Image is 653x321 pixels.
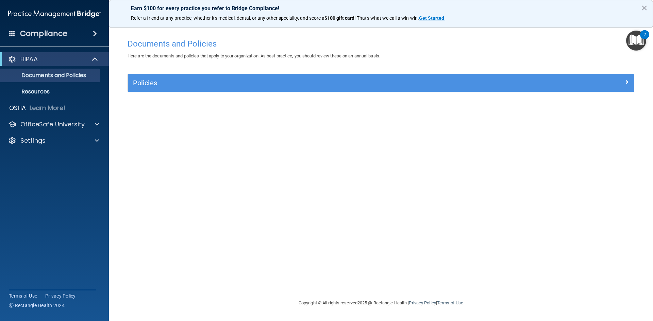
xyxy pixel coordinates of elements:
[419,15,444,21] strong: Get Started
[20,137,46,145] p: Settings
[409,300,436,305] a: Privacy Policy
[641,2,648,13] button: Close
[257,292,505,314] div: Copyright © All rights reserved 2025 @ Rectangle Health | |
[9,104,26,112] p: OSHA
[20,29,67,38] h4: Compliance
[643,35,646,43] div: 2
[20,55,38,63] p: HIPAA
[8,137,99,145] a: Settings
[128,53,380,58] span: Here are the documents and policies that apply to your organization. As best practice, you should...
[4,88,97,95] p: Resources
[8,7,101,21] img: PMB logo
[45,292,76,299] a: Privacy Policy
[626,31,646,51] button: Open Resource Center, 2 new notifications
[30,104,66,112] p: Learn More!
[20,120,85,128] p: OfficeSafe University
[128,39,634,48] h4: Documents and Policies
[133,79,502,87] h5: Policies
[9,292,37,299] a: Terms of Use
[8,55,99,63] a: HIPAA
[131,15,324,21] span: Refer a friend at any practice, whether it's medical, dental, or any other speciality, and score a
[324,15,354,21] strong: $100 gift card
[8,120,99,128] a: OfficeSafe University
[131,5,631,12] p: Earn $100 for every practice you refer to Bridge Compliance!
[4,72,97,79] p: Documents and Policies
[437,300,463,305] a: Terms of Use
[419,15,445,21] a: Get Started
[9,302,65,309] span: Ⓒ Rectangle Health 2024
[133,77,629,88] a: Policies
[354,15,419,21] span: ! That's what we call a win-win.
